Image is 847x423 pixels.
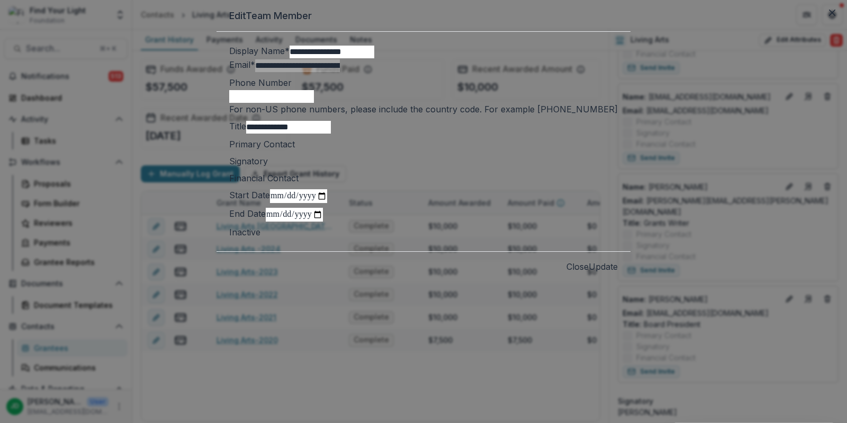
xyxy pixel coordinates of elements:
label: Signatory [229,156,268,166]
label: Phone Number [229,77,292,88]
button: Update [589,260,618,273]
button: Close [566,260,589,273]
label: End Date [229,208,266,219]
label: Email [229,59,255,70]
button: Close [824,4,841,21]
div: For non-US phone numbers, please include the country code. For example [PHONE_NUMBER] [229,103,618,116]
label: Primary Contact [229,139,295,149]
label: Start Date [229,190,270,200]
label: Display Name [229,46,290,56]
label: Title [229,121,246,131]
label: Inactive [229,227,260,237]
label: Financial Contact [229,173,299,183]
